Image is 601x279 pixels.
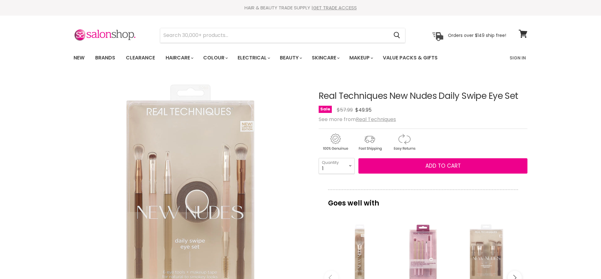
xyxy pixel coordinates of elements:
[356,116,396,123] a: Real Techniques
[313,4,357,11] a: GET TRADE ACCESS
[319,158,355,174] select: Quantity
[319,133,352,152] img: genuine.gif
[275,51,306,64] a: Beauty
[121,51,160,64] a: Clearance
[198,51,232,64] a: Colour
[358,158,527,174] button: Add to cart
[161,51,197,64] a: Haircare
[233,51,274,64] a: Electrical
[307,51,343,64] a: Skincare
[66,5,535,11] div: HAIR & BEAUTY TRADE SUPPLY |
[378,51,442,64] a: Value Packs & Gifts
[506,51,530,64] a: Sign In
[328,190,518,210] p: Goes well with
[345,51,377,64] a: Makeup
[90,51,120,64] a: Brands
[319,106,332,113] span: Sale
[388,133,421,152] img: returns.gif
[448,32,506,38] p: Orders over $149 ship free!
[319,91,527,101] h1: Real Techniques New Nudes Daily Swipe Eye Set
[319,116,396,123] span: See more from
[355,106,372,114] span: $49.95
[337,106,353,114] span: $57.99
[69,49,474,67] ul: Main menu
[160,28,388,43] input: Search
[570,250,595,273] iframe: Gorgias live chat messenger
[69,51,89,64] a: New
[388,28,405,43] button: Search
[353,133,386,152] img: shipping.gif
[66,49,535,67] nav: Main
[160,28,405,43] form: Product
[425,162,461,170] span: Add to cart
